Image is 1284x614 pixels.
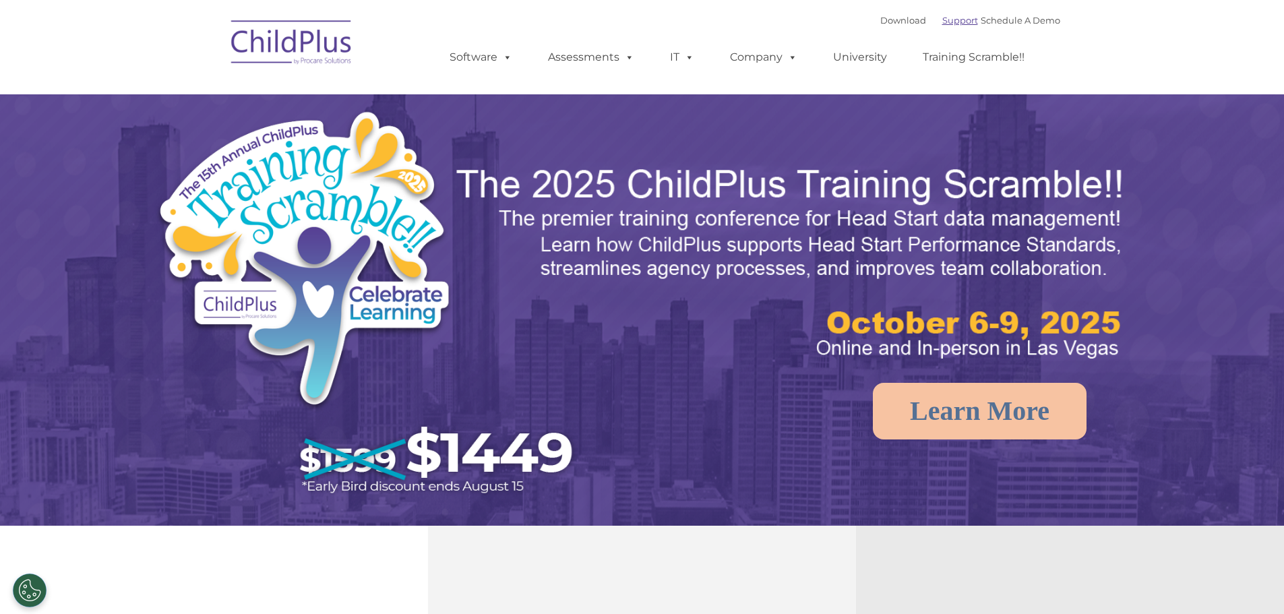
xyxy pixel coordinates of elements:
iframe: Chat Widget [1217,549,1284,614]
a: Schedule A Demo [981,15,1060,26]
img: ChildPlus by Procare Solutions [224,11,359,78]
a: Assessments [534,44,648,71]
a: Download [880,15,926,26]
font: | [880,15,1060,26]
a: Learn More [873,383,1087,439]
a: Software [436,44,526,71]
span: Last name [187,89,228,99]
button: Cookies Settings [13,574,47,607]
span: Phone number [187,144,245,154]
a: IT [656,44,708,71]
a: Support [942,15,978,26]
a: University [820,44,900,71]
a: Training Scramble!! [909,44,1038,71]
a: Company [716,44,811,71]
